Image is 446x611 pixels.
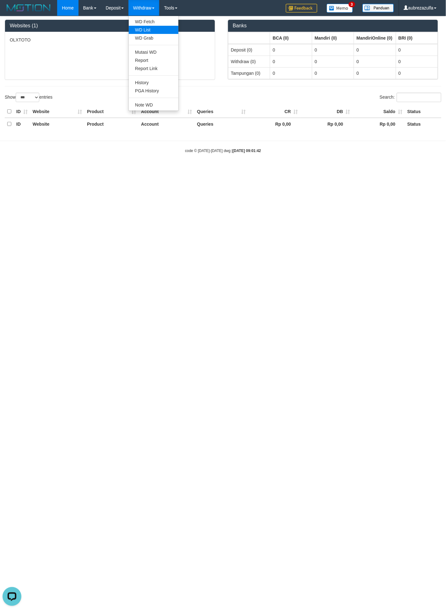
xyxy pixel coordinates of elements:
[84,118,139,130] th: Product
[396,67,438,79] td: 0
[129,101,178,109] a: Note WD
[233,23,433,29] h3: Banks
[5,3,52,13] img: MOTION_logo.png
[139,118,194,130] th: Account
[129,87,178,95] a: PGA History
[396,44,438,56] td: 0
[312,32,354,44] th: Group: activate to sort column ascending
[194,118,248,130] th: Queries
[129,26,178,34] a: WD List
[14,118,30,130] th: ID
[353,106,405,118] th: Saldo
[139,106,194,118] th: Account
[270,67,312,79] td: 0
[129,48,178,56] a: Mutasi WD
[30,118,84,130] th: Website
[5,93,52,102] label: Show entries
[228,56,270,67] td: Withdraw (0)
[312,67,354,79] td: 0
[10,37,210,43] p: OLXTOTO
[129,79,178,87] a: History
[14,106,30,118] th: ID
[30,106,84,118] th: Website
[248,118,300,130] th: Rp 0,00
[354,67,396,79] td: 0
[194,106,248,118] th: Queries
[270,44,312,56] td: 0
[349,2,355,7] span: 3
[300,106,352,118] th: DB
[228,44,270,56] td: Deposit (0)
[405,118,441,130] th: Status
[129,18,178,26] a: WD Fetch
[228,67,270,79] td: Tampungan (0)
[354,44,396,56] td: 0
[354,32,396,44] th: Group: activate to sort column ascending
[233,149,261,153] strong: [DATE] 09:01:42
[270,56,312,67] td: 0
[397,93,441,102] input: Search:
[353,118,405,130] th: Rp 0,00
[396,56,438,67] td: 0
[354,56,396,67] td: 0
[228,32,270,44] th: Group: activate to sort column ascending
[312,56,354,67] td: 0
[362,4,394,12] img: panduan.png
[185,149,261,153] small: code © [DATE]-[DATE] dwg |
[129,34,178,42] a: WD Grab
[3,3,21,21] button: Open LiveChat chat widget
[248,106,300,118] th: CR
[300,118,352,130] th: Rp 0,00
[270,32,312,44] th: Group: activate to sort column ascending
[129,64,178,73] a: Report Link
[10,23,210,29] h3: Websites (1)
[396,32,438,44] th: Group: activate to sort column ascending
[327,4,353,13] img: Button%20Memo.svg
[286,4,317,13] img: Feedback.jpg
[84,106,139,118] th: Product
[129,56,178,64] a: Report
[312,44,354,56] td: 0
[16,93,39,102] select: Showentries
[405,106,441,118] th: Status
[380,93,441,102] label: Search:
